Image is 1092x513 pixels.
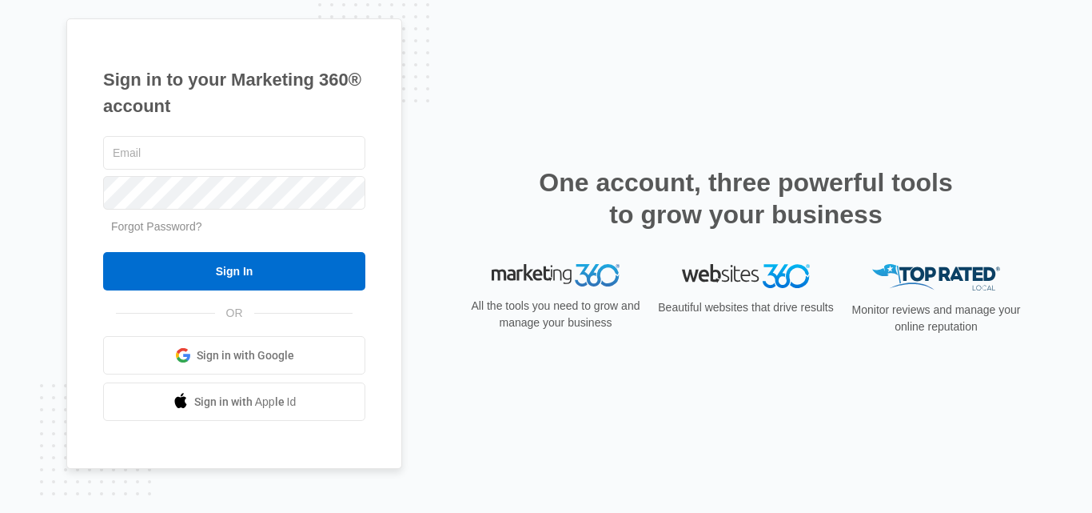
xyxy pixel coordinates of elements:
h2: One account, three powerful tools to grow your business [534,166,958,230]
img: Websites 360 [682,264,810,287]
img: Top Rated Local [872,264,1000,291]
a: Forgot Password? [111,220,202,233]
h1: Sign in to your Marketing 360® account [103,66,365,119]
p: Beautiful websites that drive results [656,299,835,316]
img: Marketing 360 [492,264,620,287]
input: Email [103,136,365,170]
span: Sign in with Google [197,347,294,364]
a: Sign in with Google [103,336,365,375]
p: All the tools you need to grow and manage your business [466,298,645,331]
input: Sign In [103,252,365,291]
span: OR [215,305,254,322]
p: Monitor reviews and manage your online reputation [847,302,1026,335]
a: Sign in with Apple Id [103,383,365,421]
span: Sign in with Apple Id [194,394,297,411]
